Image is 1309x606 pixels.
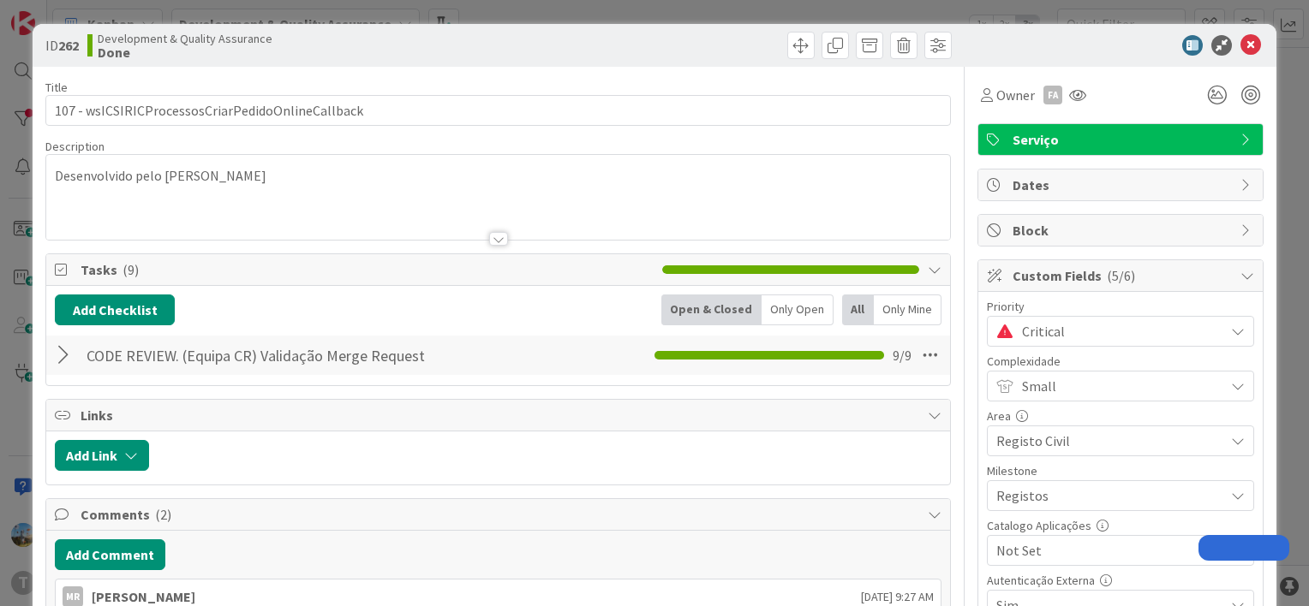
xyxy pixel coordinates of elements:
[45,139,105,154] span: Description
[123,261,139,278] span: ( 9 )
[762,294,834,325] div: Only Open
[987,574,1254,586] div: Autenticação Externa
[55,539,165,570] button: Add Comment
[81,405,919,425] span: Links
[987,300,1254,312] div: Priority
[81,259,654,280] span: Tasks
[45,80,68,95] label: Title
[1013,175,1232,195] span: Dates
[98,32,272,45] span: Development & Quality Assurance
[893,345,912,365] span: 9 / 9
[996,85,1035,105] span: Owner
[55,166,941,186] p: Desenvolvido pelo [PERSON_NAME]
[842,294,874,325] div: All
[1013,129,1232,150] span: Serviço
[987,520,1254,532] div: Catalogo Aplicações
[1107,267,1135,284] span: ( 5/6 )
[874,294,941,325] div: Only Mine
[1013,265,1232,286] span: Custom Fields
[58,37,79,54] b: 262
[55,294,175,325] button: Add Checklist
[45,35,79,56] span: ID
[81,504,919,525] span: Comments
[661,294,762,325] div: Open & Closed
[55,440,149,471] button: Add Link
[1013,220,1232,241] span: Block
[81,340,466,371] input: Add Checklist...
[155,506,171,523] span: ( 2 )
[987,355,1254,367] div: Complexidade
[1043,86,1062,104] div: FA
[996,429,1216,453] span: Registo Civil
[861,588,934,606] span: [DATE] 9:27 AM
[987,465,1254,477] div: Milestone
[98,45,272,59] b: Done
[987,410,1254,422] div: Area
[45,95,951,126] input: type card name here...
[1022,374,1216,398] span: Small
[996,484,1216,508] span: Registos
[1022,319,1216,343] span: Critical
[996,538,1216,562] span: Not Set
